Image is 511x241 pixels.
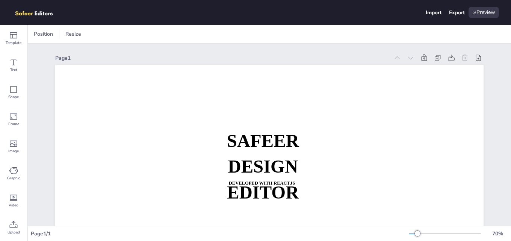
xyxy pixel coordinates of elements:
[227,156,299,202] strong: DESIGN EDITOR
[469,7,499,18] div: Preview
[449,9,465,16] div: Export
[229,180,295,185] strong: DEVELOPED WITH REACTJS
[7,175,20,181] span: Graphic
[8,229,20,235] span: Upload
[426,9,441,16] div: Import
[8,121,19,127] span: Frame
[31,230,409,237] div: Page 1 / 1
[9,202,18,208] span: Video
[55,55,389,62] div: Page 1
[8,148,19,154] span: Image
[10,67,17,73] span: Text
[227,131,299,151] strong: SAFEER
[64,30,83,38] span: Resize
[6,40,21,46] span: Template
[8,94,19,100] span: Shape
[488,230,506,237] div: 70 %
[32,30,54,38] span: Position
[12,7,64,18] img: logo.png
